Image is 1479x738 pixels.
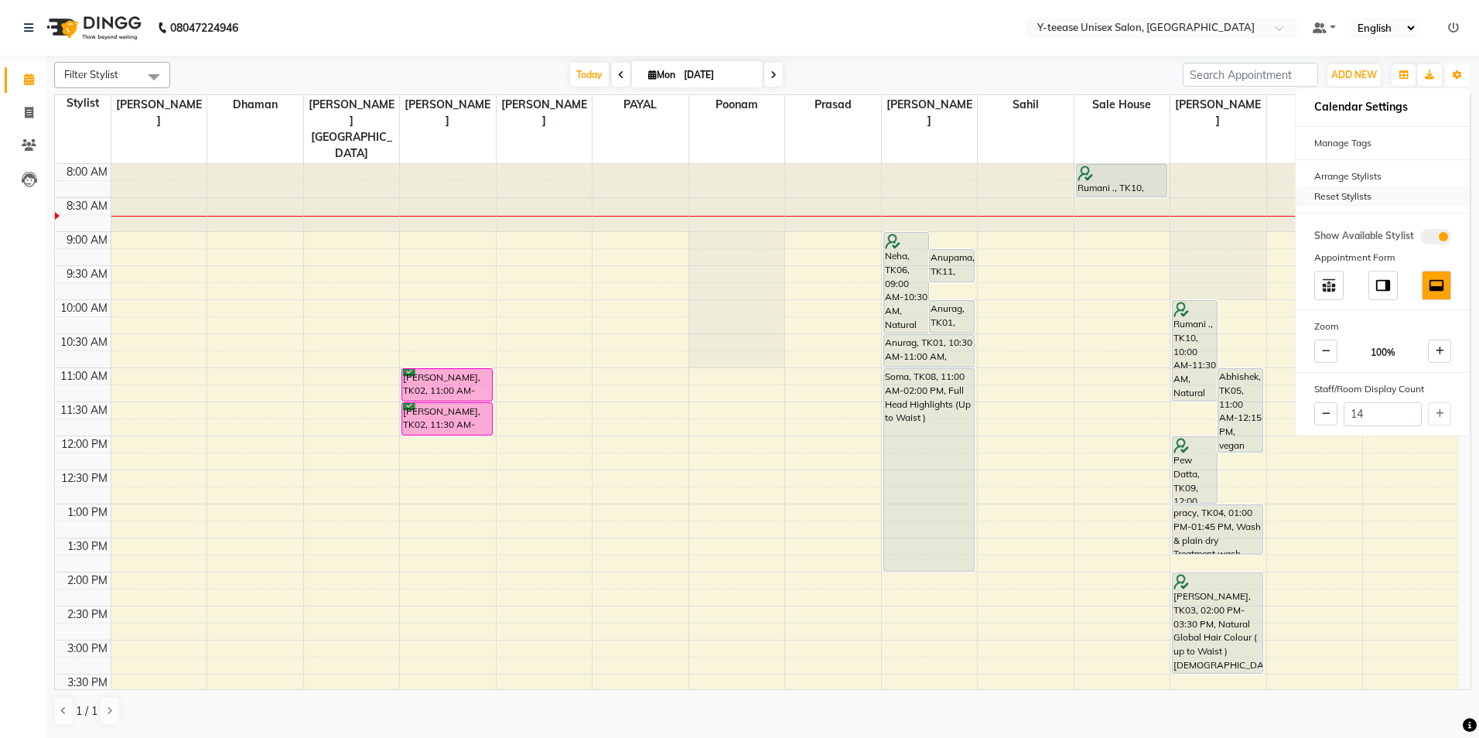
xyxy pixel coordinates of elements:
[39,6,145,50] img: logo
[884,369,974,571] div: Soma, TK08, 11:00 AM-02:00 PM, Full Head Highlights (Up to Waist )
[1170,95,1266,131] span: [PERSON_NAME]
[1074,95,1170,114] span: Sale House
[882,95,978,131] span: [PERSON_NAME]
[63,164,111,180] div: 8:00 AM
[1183,63,1318,87] input: Search Appointment
[402,403,492,435] div: [PERSON_NAME], TK02, 11:30 AM-12:00 PM, Design Shaving ( Men )
[57,368,111,384] div: 11:00 AM
[1296,379,1470,399] div: Staff/Room Display Count
[1296,186,1470,207] div: Reset Stylists
[1375,277,1392,294] img: dock_right.svg
[884,233,928,333] div: Neha, TK06, 09:00 AM-10:30 AM, Natural Global Hair Colour ( up to Mid Back ) [DEMOGRAPHIC_DATA]
[1173,301,1217,401] div: Rumani ., TK10, 10:00 AM-11:30 AM, Natural Global Hair Colour ( up to Mid Back ) [DEMOGRAPHIC_DATA]
[1320,277,1337,294] img: table_move_above.svg
[64,675,111,691] div: 3:30 PM
[978,95,1074,114] span: Sahil
[57,300,111,316] div: 10:00 AM
[930,250,974,282] div: Anupama, TK11, 09:15 AM-09:45 AM, Seniour [DEMOGRAPHIC_DATA] Hair Cut Without wash
[63,266,111,282] div: 9:30 AM
[1267,95,1363,114] span: Sneha
[64,538,111,555] div: 1:30 PM
[57,334,111,350] div: 10:30 AM
[111,95,207,131] span: [PERSON_NAME]
[76,703,97,719] span: 1 / 1
[207,95,303,114] span: Dhaman
[58,470,111,487] div: 12:30 PM
[63,198,111,214] div: 8:30 AM
[930,301,974,333] div: Anurag, TK01, 10:00 AM-10:30 AM, Seniour [DEMOGRAPHIC_DATA] Hair Cut Without wash
[884,335,974,367] div: Anurag, TK01, 10:30 AM-11:00 AM, Design Shaving ( Men )
[785,95,881,114] span: Prasad
[1296,166,1470,186] div: Arrange Stylists
[1327,64,1381,86] button: ADD NEW
[1296,248,1470,268] div: Appointment Form
[1218,369,1262,452] div: Abhishek, TK05, 11:00 AM-12:15 PM, vegan signature facial BLACK MEN
[1173,573,1262,673] div: [PERSON_NAME], TK03, 02:00 PM-03:30 PM, Natural Global Hair Colour ( up to Waist ) [DEMOGRAPHIC_D...
[64,606,111,623] div: 2:30 PM
[64,641,111,657] div: 3:00 PM
[1428,277,1445,294] img: dock_bottom.svg
[1314,229,1414,244] span: Show Available Stylist
[1077,165,1166,196] div: Rumani ., TK10, 08:00 AM-08:30 AM, Natural Global Hair Colour ( up to Mid Back ) [DEMOGRAPHIC_DATA]
[644,69,679,80] span: Mon
[570,63,609,87] span: Today
[497,95,593,131] span: [PERSON_NAME]
[1173,505,1262,554] div: pracy, TK04, 01:00 PM-01:45 PM, Wash & plain dry Treatment wash
[1173,437,1217,503] div: Pew Datta, TK09, 12:00 PM-01:00 PM, Protein Spa [DEMOGRAPHIC_DATA]
[1331,69,1377,80] span: ADD NEW
[63,232,111,248] div: 9:00 AM
[1371,346,1395,360] span: 100%
[1296,316,1470,337] div: Zoom
[55,95,111,111] div: Stylist
[593,95,688,114] span: PAYAL
[1296,133,1470,153] div: Manage Tags
[64,504,111,521] div: 1:00 PM
[1296,94,1470,120] h6: Calendar Settings
[64,572,111,589] div: 2:00 PM
[689,95,785,114] span: Poonam
[402,369,492,401] div: [PERSON_NAME], TK02, 11:00 AM-11:30 AM, SR Stylist [DEMOGRAPHIC_DATA] Design (Girl) Hair cut
[64,68,118,80] span: Filter Stylist
[679,63,757,87] input: 2025-09-01
[400,95,496,131] span: [PERSON_NAME]
[304,95,400,163] span: [PERSON_NAME][GEOGRAPHIC_DATA]
[170,6,238,50] b: 08047224946
[57,402,111,419] div: 11:30 AM
[58,436,111,453] div: 12:00 PM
